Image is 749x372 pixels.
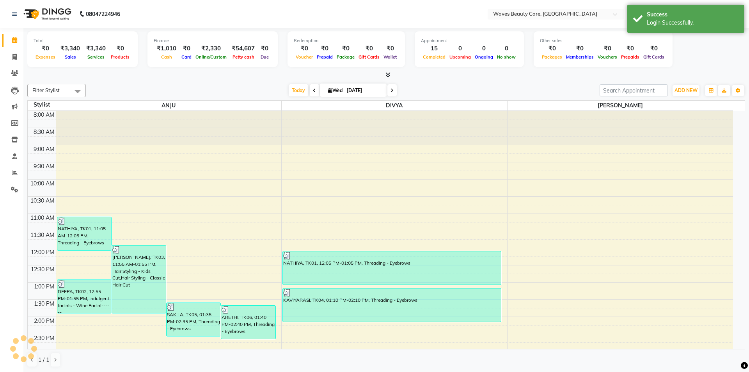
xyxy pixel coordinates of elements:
div: Stylist [28,101,56,109]
span: Package [335,54,357,60]
div: 0 [495,44,518,53]
div: ₹3,340 [83,44,109,53]
span: [PERSON_NAME] [508,101,733,110]
div: ₹0 [382,44,399,53]
div: 12:30 PM [29,265,56,274]
span: Expenses [34,54,57,60]
span: Sales [63,54,78,60]
div: ₹0 [596,44,619,53]
span: Gift Cards [641,54,666,60]
div: KAVIYARASI, TK04, 01:10 PM-02:10 PM, Threading - Eyebrows [283,288,501,322]
div: 0 [473,44,495,53]
div: Finance [154,37,272,44]
div: DEEPA, TK02, 12:55 PM-01:55 PM, Indulgent facials - Wine Facial------ [57,280,111,313]
input: 2025-09-03 [344,85,383,96]
div: ₹54,607 [229,44,258,53]
span: Voucher [294,54,315,60]
div: NATHIYA, TK01, 12:05 PM-01:05 PM, Threading - Eyebrows [283,251,501,285]
span: ADD NEW [674,87,698,93]
span: Ongoing [473,54,495,60]
div: 1:30 PM [32,300,56,308]
span: Card [179,54,193,60]
div: ₹3,340 [57,44,83,53]
div: Total [34,37,131,44]
div: ₹0 [294,44,315,53]
div: ₹0 [109,44,131,53]
div: ₹0 [641,44,666,53]
span: Services [85,54,106,60]
span: ANJU [56,101,282,110]
div: ₹0 [564,44,596,53]
span: Gift Cards [357,54,382,60]
div: ₹0 [258,44,272,53]
div: SAKILA, TK05, 01:35 PM-02:35 PM, Threading - Eyebrows [167,303,220,336]
div: 12:00 PM [29,248,56,256]
span: Prepaids [619,54,641,60]
div: ₹0 [34,44,57,53]
span: 1 / 1 [38,356,49,364]
span: Today [289,84,308,96]
div: NATHIYA, TK01, 11:05 AM-12:05 PM, Threading - Eyebrows [57,217,111,250]
div: [PERSON_NAME], TK03, 11:55 AM-01:55 PM, Hair Styling - Kids Cut,Hair Styling - Classic Hair Cut [112,246,166,313]
div: 11:30 AM [29,231,56,239]
span: Packages [540,54,564,60]
div: ₹0 [179,44,193,53]
span: Wallet [382,54,399,60]
div: ₹0 [315,44,335,53]
span: Upcoming [447,54,473,60]
div: 2:30 PM [32,334,56,342]
div: ₹0 [357,44,382,53]
div: Success [647,11,738,19]
span: Due [259,54,271,60]
span: Online/Custom [193,54,229,60]
span: Memberships [564,54,596,60]
span: Filter Stylist [32,87,60,93]
div: Redemption [294,37,399,44]
div: 2:00 PM [32,317,56,325]
input: Search Appointment [600,84,668,96]
div: 15 [421,44,447,53]
div: 0 [447,44,473,53]
b: 08047224946 [86,3,120,25]
span: Prepaid [315,54,335,60]
img: logo [20,3,73,25]
button: ADD NEW [673,85,699,96]
div: 8:30 AM [32,128,56,136]
div: 9:00 AM [32,145,56,153]
span: Wed [326,87,344,93]
span: No show [495,54,518,60]
div: ₹2,330 [193,44,229,53]
div: ₹0 [335,44,357,53]
div: ₹0 [619,44,641,53]
span: Petty cash [231,54,256,60]
span: Cash [159,54,174,60]
span: Completed [421,54,447,60]
span: DIVYA [282,101,507,110]
div: 8:00 AM [32,111,56,119]
div: ARETHI, TK06, 01:40 PM-02:40 PM, Threading - Eyebrows [221,306,275,339]
div: Other sales [540,37,666,44]
div: ₹1,010 [154,44,179,53]
div: Login Successfully. [647,19,738,27]
div: 1:00 PM [32,283,56,291]
div: ₹0 [540,44,564,53]
div: 10:30 AM [29,197,56,205]
div: Appointment [421,37,518,44]
span: Vouchers [596,54,619,60]
div: 11:00 AM [29,214,56,222]
span: Products [109,54,131,60]
div: 9:30 AM [32,162,56,171]
div: 10:00 AM [29,180,56,188]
